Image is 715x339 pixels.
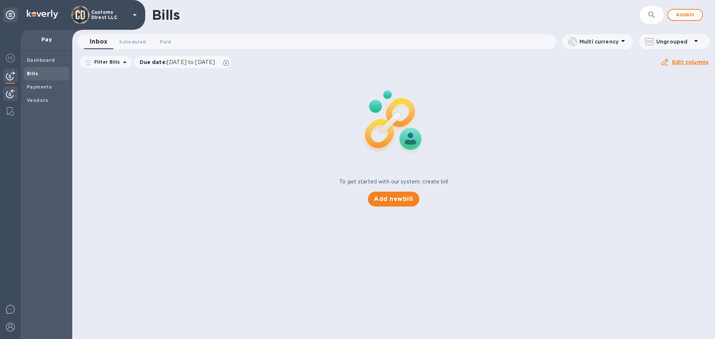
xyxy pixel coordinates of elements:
p: Filter Bills [91,59,120,65]
p: Customs Direct LLC [91,10,128,20]
button: Add newbill [368,192,419,207]
p: Ungrouped [656,38,692,45]
img: Foreign exchange [6,54,15,63]
div: Unpin categories [3,7,18,22]
u: Edit columns [672,59,708,65]
img: Logo [27,10,58,19]
p: Pay [27,36,66,43]
span: Paid [160,38,171,46]
p: To get started with our system, create bill [339,178,448,186]
b: Payments [27,84,52,90]
span: Inbox [90,36,107,47]
span: Add new bill [374,195,413,204]
span: Scheduled [119,38,146,46]
p: Due date : [140,58,219,66]
p: Multi currency [579,38,619,45]
h1: Bills [152,7,179,23]
button: Addbill [667,9,703,21]
div: Due date:[DATE] to [DATE] [134,56,231,68]
b: Dashboard [27,57,55,63]
b: Bills [27,71,38,76]
span: Add bill [674,10,696,19]
span: [DATE] to [DATE] [167,59,215,65]
b: Vendors [27,97,48,103]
